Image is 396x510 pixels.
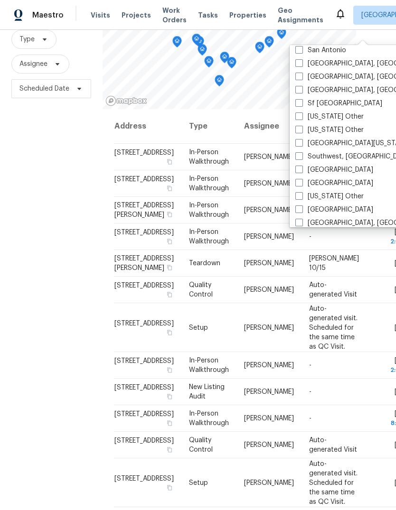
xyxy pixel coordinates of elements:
div: Map marker [255,42,264,56]
span: [STREET_ADDRESS] [114,282,174,289]
a: Mapbox homepage [105,95,147,106]
button: Copy Address [165,184,174,193]
span: [PERSON_NAME] [244,389,294,395]
span: Maestro [32,10,64,20]
span: [STREET_ADDRESS] [114,437,174,444]
span: Type [19,35,35,44]
th: Assignee [236,109,302,144]
span: In-Person Walkthrough [189,176,229,192]
span: [PERSON_NAME] [244,260,294,267]
span: [PERSON_NAME] [244,207,294,213]
span: [STREET_ADDRESS][PERSON_NAME] [114,255,174,271]
span: Assignee [19,59,47,69]
div: Map marker [220,52,229,66]
button: Copy Address [165,158,174,166]
label: [GEOGRAPHIC_DATA] [295,205,373,214]
span: Tasks [198,12,218,19]
span: Quality Control [189,282,213,298]
span: In-Person Walkthrough [189,410,229,427]
span: [STREET_ADDRESS] [114,320,174,326]
span: Auto-generated Visit [309,437,357,453]
span: Geo Assignments [278,6,323,25]
button: Copy Address [165,237,174,246]
span: Properties [229,10,266,20]
span: New Listing Audit [189,384,225,400]
span: Auto-generated Visit [309,282,357,298]
th: Address [114,109,181,144]
span: [PERSON_NAME] [244,362,294,369]
label: [US_STATE] Other [295,192,364,201]
span: Auto-generated visit. Scheduled for the same time as QC Visit. [309,305,358,350]
div: Map marker [277,28,286,42]
label: Sf [GEOGRAPHIC_DATA] [295,99,382,108]
button: Copy Address [165,328,174,336]
div: Map marker [215,75,224,90]
label: [GEOGRAPHIC_DATA] [295,178,373,188]
button: Copy Address [165,263,174,272]
span: Quality Control [189,437,213,453]
span: [STREET_ADDRESS] [114,229,174,236]
span: [STREET_ADDRESS] [114,411,174,417]
span: In-Person Walkthrough [189,149,229,165]
span: In-Person Walkthrough [189,357,229,373]
span: Work Orders [162,6,187,25]
button: Copy Address [165,483,174,491]
label: [US_STATE] Other [295,125,364,135]
span: - [309,415,311,422]
span: [PERSON_NAME] [244,180,294,187]
span: [PERSON_NAME] 10/15 [309,255,359,271]
th: Type [181,109,236,144]
span: In-Person Walkthrough [189,202,229,218]
span: Scheduled Date [19,84,69,93]
span: [PERSON_NAME] [244,287,294,293]
div: Map marker [192,34,201,48]
span: In-Person Walkthrough [189,229,229,245]
button: Copy Address [165,210,174,219]
label: San Antonio [295,46,346,55]
label: [GEOGRAPHIC_DATA] [295,165,373,175]
span: [PERSON_NAME] [244,233,294,240]
span: Teardown [189,260,220,267]
button: Copy Address [165,290,174,299]
span: Projects [122,10,151,20]
span: Setup [189,324,208,331]
span: [STREET_ADDRESS] [114,358,174,364]
span: Setup [189,479,208,486]
button: Copy Address [165,445,174,454]
span: [PERSON_NAME] [244,154,294,160]
span: [STREET_ADDRESS] [114,475,174,482]
button: Copy Address [165,366,174,374]
label: [US_STATE] Other [295,112,364,121]
span: [STREET_ADDRESS] [114,149,174,156]
span: - [309,233,311,240]
div: Map marker [264,36,274,51]
span: [PERSON_NAME] [244,324,294,331]
span: [STREET_ADDRESS] [114,384,174,391]
div: Map marker [204,56,214,71]
div: Map marker [172,36,182,51]
button: Copy Address [165,419,174,427]
button: Copy Address [165,392,174,401]
div: Map marker [227,57,236,72]
span: [STREET_ADDRESS][PERSON_NAME] [114,202,174,218]
span: Auto-generated visit. Scheduled for the same time as QC Visit. [309,460,358,505]
span: [STREET_ADDRESS] [114,176,174,183]
span: [PERSON_NAME] [244,479,294,486]
span: [PERSON_NAME] [244,415,294,422]
div: Map marker [198,44,207,59]
span: - [309,362,311,369]
span: - [309,389,311,395]
span: Visits [91,10,110,20]
span: [PERSON_NAME] [244,442,294,448]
